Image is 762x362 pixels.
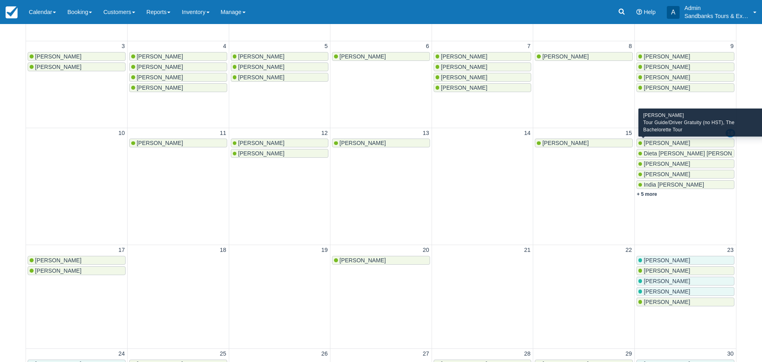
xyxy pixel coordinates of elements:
[643,119,762,133] div: Tour Guide/Driver Gratuity (no HST), The Bachelorette Tour
[627,42,634,51] a: 8
[231,52,329,61] a: [PERSON_NAME]
[238,150,284,157] span: [PERSON_NAME]
[137,64,183,70] span: [PERSON_NAME]
[522,246,532,255] a: 21
[624,129,634,138] a: 15
[424,42,431,51] a: 6
[636,52,734,61] a: [PERSON_NAME]
[643,112,762,119] div: [PERSON_NAME]
[129,62,227,71] a: [PERSON_NAME]
[644,299,690,305] span: [PERSON_NAME]
[231,139,329,147] a: [PERSON_NAME]
[684,12,748,20] p: Sandbanks Tours & Experiences
[320,350,329,358] a: 26
[129,52,227,61] a: [PERSON_NAME]
[129,83,227,92] a: [PERSON_NAME]
[340,140,386,146] span: [PERSON_NAME]
[434,83,532,92] a: [PERSON_NAME]
[332,139,430,147] a: [PERSON_NAME]
[441,53,487,60] span: [PERSON_NAME]
[644,161,690,167] span: [PERSON_NAME]
[636,298,734,306] a: [PERSON_NAME]
[636,62,734,71] a: [PERSON_NAME]
[218,246,228,255] a: 18
[522,350,532,358] a: 28
[644,64,690,70] span: [PERSON_NAME]
[644,257,690,263] span: [PERSON_NAME]
[667,6,680,19] div: A
[218,129,228,138] a: 11
[35,257,82,263] span: [PERSON_NAME]
[117,350,126,358] a: 24
[644,53,690,60] span: [PERSON_NAME]
[636,83,734,92] a: [PERSON_NAME]
[28,52,126,61] a: [PERSON_NAME]
[434,52,532,61] a: [PERSON_NAME]
[726,350,735,358] a: 30
[35,267,82,274] span: [PERSON_NAME]
[535,52,633,61] a: [PERSON_NAME]
[636,180,734,189] a: India [PERSON_NAME]
[28,62,126,71] a: [PERSON_NAME]
[238,53,284,60] span: [PERSON_NAME]
[117,129,126,138] a: 10
[636,9,642,15] i: Help
[323,42,329,51] a: 5
[434,73,532,82] a: [PERSON_NAME]
[441,84,487,91] span: [PERSON_NAME]
[636,277,734,286] a: [PERSON_NAME]
[644,278,690,284] span: [PERSON_NAME]
[129,139,227,147] a: [PERSON_NAME]
[218,350,228,358] a: 25
[421,246,431,255] a: 20
[624,350,634,358] a: 29
[535,139,633,147] a: [PERSON_NAME]
[129,73,227,82] a: [PERSON_NAME]
[522,129,532,138] a: 14
[636,73,734,82] a: [PERSON_NAME]
[644,74,690,80] span: [PERSON_NAME]
[28,256,126,265] a: [PERSON_NAME]
[137,74,183,80] span: [PERSON_NAME]
[726,246,735,255] a: 23
[137,53,183,60] span: [PERSON_NAME]
[644,140,690,146] span: [PERSON_NAME]
[526,42,532,51] a: 7
[441,74,487,80] span: [PERSON_NAME]
[644,9,656,15] span: Help
[238,64,284,70] span: [PERSON_NAME]
[332,52,430,61] a: [PERSON_NAME]
[637,191,657,197] a: + 5 more
[421,129,431,138] a: 13
[6,6,18,18] img: checkfront-main-nav-mini-logo.png
[120,42,126,51] a: 3
[421,350,431,358] a: 27
[340,257,386,263] span: [PERSON_NAME]
[117,246,126,255] a: 17
[137,84,183,91] span: [PERSON_NAME]
[35,53,82,60] span: [PERSON_NAME]
[340,53,386,60] span: [PERSON_NAME]
[644,181,704,188] span: India [PERSON_NAME]
[542,140,589,146] span: [PERSON_NAME]
[644,84,690,91] span: [PERSON_NAME]
[636,159,734,168] a: [PERSON_NAME]
[35,64,82,70] span: [PERSON_NAME]
[238,74,284,80] span: [PERSON_NAME]
[729,42,735,51] a: 9
[644,267,690,274] span: [PERSON_NAME]
[28,266,126,275] a: [PERSON_NAME]
[542,53,589,60] span: [PERSON_NAME]
[231,62,329,71] a: [PERSON_NAME]
[137,140,183,146] span: [PERSON_NAME]
[644,171,690,177] span: [PERSON_NAME]
[222,42,228,51] a: 4
[320,129,329,138] a: 12
[441,64,487,70] span: [PERSON_NAME]
[231,149,329,158] a: [PERSON_NAME]
[238,140,284,146] span: [PERSON_NAME]
[684,4,748,12] p: Admin
[434,62,532,71] a: [PERSON_NAME]
[636,256,734,265] a: [PERSON_NAME]
[636,266,734,275] a: [PERSON_NAME]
